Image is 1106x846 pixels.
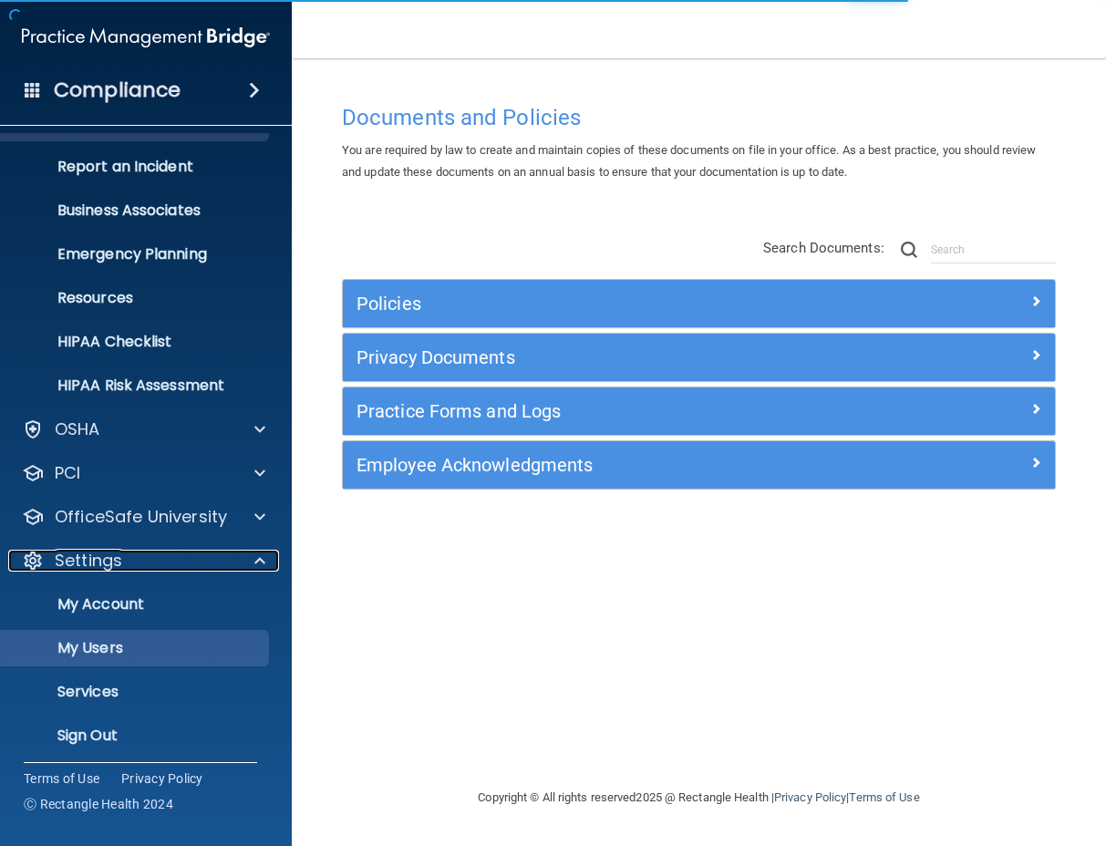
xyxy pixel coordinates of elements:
p: Resources [12,289,261,307]
img: PMB logo [22,19,270,56]
a: Privacy Policy [774,790,846,804]
h4: Compliance [54,77,181,103]
img: ic-search.3b580494.png [901,242,917,258]
h4: Documents and Policies [342,106,1056,129]
p: HIPAA Checklist [12,333,261,351]
p: Business Associates [12,201,261,220]
p: My Account [12,595,261,614]
a: Terms of Use [849,790,919,804]
a: Terms of Use [24,769,99,788]
p: Report an Incident [12,158,261,176]
a: PCI [22,462,265,484]
div: Copyright © All rights reserved 2025 @ Rectangle Health | | [367,769,1032,827]
p: My Users [12,639,261,657]
a: OSHA [22,418,265,440]
span: Ⓒ Rectangle Health 2024 [24,795,173,813]
p: Settings [55,550,122,572]
p: OSHA [55,418,100,440]
p: Emergency Planning [12,245,261,263]
h5: Privacy Documents [357,347,863,367]
a: Privacy Documents [357,343,1041,372]
a: Privacy Policy [121,769,203,788]
h5: Practice Forms and Logs [357,401,863,421]
a: Practice Forms and Logs [357,397,1041,426]
p: OfficeSafe University [55,506,227,528]
span: Search Documents: [763,240,884,256]
span: You are required by law to create and maintain copies of these documents on file in your office. ... [342,143,1036,179]
p: Sign Out [12,727,261,745]
p: HIPAA Risk Assessment [12,377,261,395]
a: Settings [22,550,265,572]
h5: Employee Acknowledgments [357,455,863,475]
input: Search [931,236,1056,263]
a: OfficeSafe University [22,506,265,528]
p: PCI [55,462,80,484]
a: Employee Acknowledgments [357,450,1041,480]
h5: Policies [357,294,863,314]
a: Policies [357,289,1041,318]
p: Services [12,683,261,701]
